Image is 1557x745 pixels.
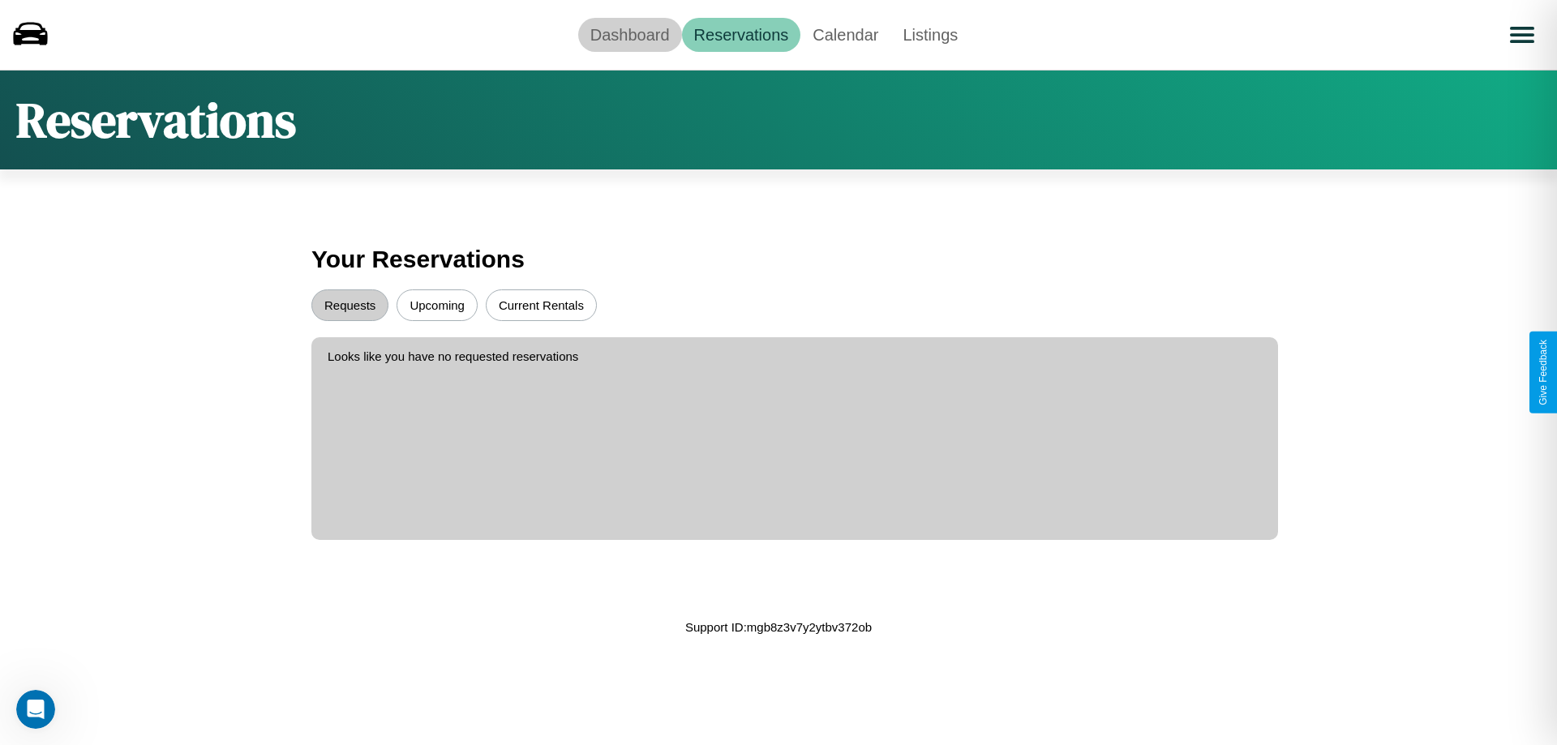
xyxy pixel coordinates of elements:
[16,690,55,729] iframe: Intercom live chat
[311,238,1246,281] h3: Your Reservations
[311,289,388,321] button: Requests
[328,345,1262,367] p: Looks like you have no requested reservations
[685,616,872,638] p: Support ID: mgb8z3v7y2ytbv372ob
[800,18,890,52] a: Calendar
[578,18,682,52] a: Dashboard
[397,289,478,321] button: Upcoming
[1499,12,1545,58] button: Open menu
[682,18,801,52] a: Reservations
[486,289,597,321] button: Current Rentals
[16,87,296,153] h1: Reservations
[890,18,970,52] a: Listings
[1538,340,1549,405] div: Give Feedback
